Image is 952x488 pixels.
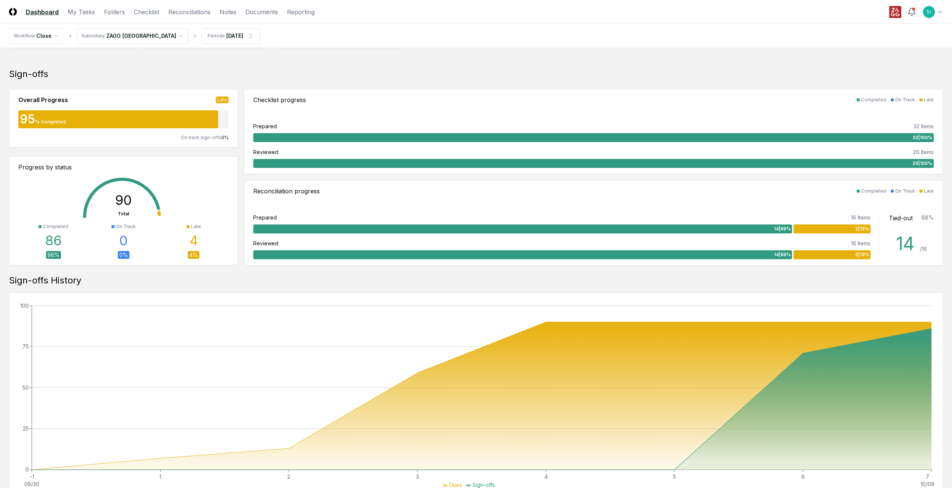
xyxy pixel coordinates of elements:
tspan: 5 [673,473,676,480]
a: Documents [245,7,278,16]
tspan: -1 [30,473,34,480]
nav: breadcrumb [9,28,260,43]
tspan: 0 [25,466,29,473]
div: On Track [895,188,915,194]
div: 16 Items [851,214,870,221]
span: 2 | 13 % [855,251,869,258]
tspan: 50 [22,384,29,390]
a: Checklist [134,7,159,16]
button: Periods[DATE] [201,28,260,43]
span: 2 | 13 % [855,225,869,232]
div: Checklist progress [253,95,306,104]
div: Workflow [14,33,35,39]
div: Late [924,96,934,103]
div: Reviewed [253,148,278,156]
div: 88 % [922,214,934,222]
span: Dues [449,482,462,488]
div: Reviewed [253,239,278,247]
div: Late [924,188,934,194]
div: 14 [896,235,920,253]
span: 32 | 100 % [912,134,932,141]
div: [DATE] [226,32,243,40]
div: On Track [895,96,915,103]
a: My Tasks [68,7,95,16]
div: Tied-out [889,214,913,222]
a: Reconciliations [168,7,211,16]
div: Late [191,223,201,230]
a: Reporting [287,7,315,16]
div: Progress by status [18,163,229,172]
a: Dashboard [26,7,59,16]
a: Reconciliation progressCompletedOn TrackLatePrepared16 Items14|88%2|13%Reviewed16 Items14|88%2|13... [244,180,943,266]
div: % Completed [35,119,66,125]
span: 14 | 88 % [774,251,790,258]
img: Logo [9,8,17,16]
div: Subsidiary [82,33,105,39]
tspan: 2 [287,473,290,480]
span: 26 | 100 % [912,160,932,167]
div: Overall Progress [18,95,68,104]
img: ZAGG logo [889,6,901,18]
div: / 16 [920,245,927,253]
div: 4 [189,233,198,248]
a: Notes [220,7,236,16]
div: 32 Items [913,122,934,130]
tspan: 7 [926,473,929,480]
tspan: 1 [159,473,161,480]
button: SJ [922,5,936,19]
div: Periods [208,33,225,39]
div: 96 % [46,251,61,259]
span: On track sign-offs [181,135,221,140]
div: Sign-offs History [9,274,943,286]
div: Sign-offs [9,68,943,80]
div: 86 [45,233,62,248]
span: Sign-offs [472,482,495,488]
div: Completed [861,96,886,103]
span: 0 % [221,135,229,140]
div: 16 Items [851,239,870,247]
tspan: 25 [23,425,29,432]
div: Completed [43,223,68,230]
span: 14 | 88 % [774,225,790,232]
div: Late [216,96,229,103]
tspan: 100 [20,302,29,309]
a: Folders [104,7,125,16]
div: Prepared [253,214,277,221]
tspan: 75 [22,343,29,350]
tspan: 4 [544,473,548,480]
span: SJ [927,9,931,15]
div: 26 Items [913,148,934,156]
div: Prepared [253,122,277,130]
div: Completed [861,188,886,194]
tspan: 3 [416,473,419,480]
a: Checklist progressCompletedOn TrackLatePrepared32 Items32|100%Reviewed26 Items26|100% [244,89,943,174]
tspan: 6 [801,473,805,480]
div: 95 [18,113,35,125]
div: Reconciliation progress [253,187,320,196]
div: 4 % [188,251,199,259]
